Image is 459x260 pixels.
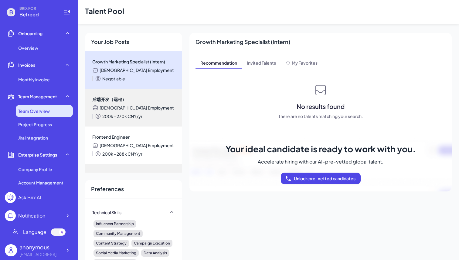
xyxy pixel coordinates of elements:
[102,113,142,119] span: 200k - 270k CNY/yr
[5,244,17,256] img: user_logo.png
[93,230,143,237] div: Community Management
[85,180,182,198] div: Preferences
[141,249,169,257] div: Data Analysis
[226,144,416,154] span: Your ideal candidate is ready to work with you.
[281,173,361,184] button: Unlock pre-vetted candidates
[92,59,175,65] span: Growth Marketing Specialist (Intern)
[19,6,56,11] span: BRIX FOR
[19,251,62,258] div: Jisongliu@befreed.ai
[18,93,57,100] span: Team Management
[100,142,174,148] span: [DEMOGRAPHIC_DATA] Employment
[258,158,383,165] span: Accelerate hiring with our AI-pre-vetted global talent.
[92,209,121,215] div: Technical Skills
[18,135,48,141] span: Jira Integration
[18,121,52,127] span: Project Progress
[18,166,52,172] span: Company Profile
[19,243,62,251] div: anonymous
[131,240,172,247] div: Campaign Execution
[100,67,174,73] span: [DEMOGRAPHIC_DATA] Employment
[195,59,242,68] span: Recommendation
[279,113,363,119] span: there are no talents matching your search.
[93,220,136,228] div: Influencer Partnership
[18,194,41,201] div: Ask Brix AI
[92,96,175,102] span: 后端开发（远程）
[18,76,50,83] span: Monthly invoice
[19,11,56,18] span: Befreed
[294,176,355,181] span: Unlock pre-vetted candidates
[189,33,452,51] div: Growth Marketing Specialist (Intern)
[18,180,63,186] span: Account Management
[242,59,281,68] span: Invited Talents
[18,45,38,51] span: Overview
[102,76,125,82] span: Negotiable
[18,108,50,114] span: Team Overview
[18,212,45,219] div: Notification
[18,152,57,158] span: Enterprise Settings
[18,30,42,36] span: Onboarding
[18,62,35,68] span: Invoices
[297,102,345,111] span: No results found
[102,151,142,157] span: 200k - 288k CNY/yr
[189,136,452,191] img: talent-bg
[85,33,182,51] div: Your Job Posts
[92,171,175,177] span: Programmatic SEO Specialist
[93,240,129,247] div: Content Strategy
[292,60,318,66] span: My Favorites
[93,249,139,257] div: Social Media Marketing
[100,105,174,111] span: [DEMOGRAPHIC_DATA] Employment
[92,134,175,140] span: Frontend Engineer
[23,228,46,236] span: Language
